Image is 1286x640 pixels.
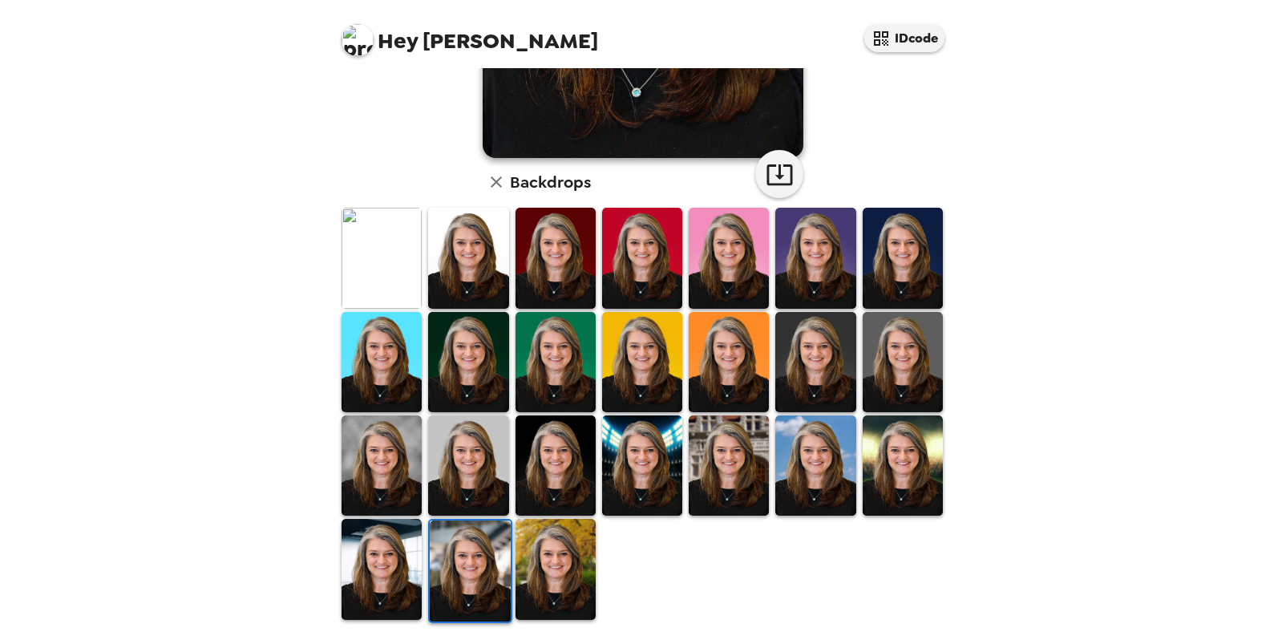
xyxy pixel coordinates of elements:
[378,26,418,55] span: Hey
[510,169,591,195] h6: Backdrops
[342,208,422,308] img: Original
[342,24,374,56] img: profile pic
[342,16,598,52] span: [PERSON_NAME]
[864,24,944,52] button: IDcode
